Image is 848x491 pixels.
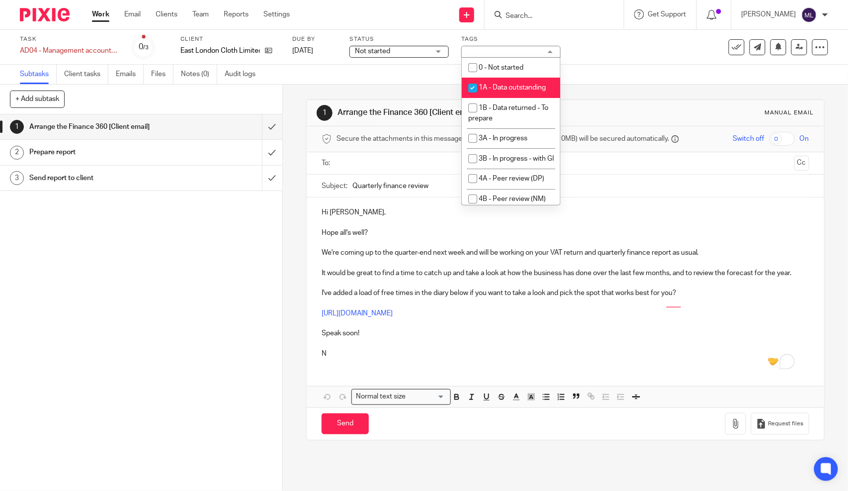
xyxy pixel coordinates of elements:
[322,228,809,238] p: Hope all's well?
[349,35,449,43] label: Status
[292,47,313,54] span: [DATE]
[151,65,173,84] a: Files
[224,9,249,19] a: Reports
[20,65,57,84] a: Subtasks
[143,45,149,50] small: /3
[505,12,594,21] input: Search
[733,134,764,144] span: Switch off
[322,181,347,191] label: Subject:
[322,248,809,258] p: We're coming up to the quarter-end next week and will be working on your VAT return and quarterly...
[337,134,669,144] span: Secure the attachments in this message. Files exceeding the size limit (10MB) will be secured aut...
[225,65,263,84] a: Audit logs
[322,158,333,168] label: To:
[317,105,333,121] div: 1
[322,207,809,217] p: Hi [PERSON_NAME],
[354,392,408,402] span: Normal text size
[263,9,290,19] a: Settings
[92,9,109,19] a: Work
[10,120,24,134] div: 1
[648,11,686,18] span: Get Support
[20,35,119,43] label: Task
[800,134,809,144] span: On
[29,171,178,186] h1: Send report to client
[10,146,24,160] div: 2
[765,109,814,117] div: Manual email
[20,46,119,56] div: AD04 - Management accounts (quarterly) - [DATE]
[322,268,809,278] p: It would be great to find a time to catch up and take a look at how the business has done over th...
[192,9,209,19] a: Team
[307,197,824,366] div: To enrich screen reader interactions, please activate Accessibility in Grammarly extension settings
[29,119,178,134] h1: Arrange the Finance 360 [Client email]
[322,413,369,435] input: Send
[479,84,546,91] span: 1A - Data outstanding
[29,145,178,160] h1: Prepare report
[355,48,390,55] span: Not started
[479,135,527,142] span: 3A - In progress
[180,46,260,56] p: East London Cloth Limited
[322,310,393,317] a: [URL][DOMAIN_NAME]
[479,175,544,182] span: 4A - Peer review (DP)
[801,7,817,23] img: svg%3E
[479,196,546,202] span: 4B - Peer review (NM)
[10,91,65,107] button: + Add subtask
[794,156,809,171] button: Cc
[768,420,804,428] span: Request files
[20,46,119,56] div: AD04 - Management accounts (quarterly) - August 31, 2025
[479,64,523,71] span: 0 - Not started
[156,9,177,19] a: Clients
[751,413,809,435] button: Request files
[338,107,587,118] h1: Arrange the Finance 360 [Client email]
[64,65,108,84] a: Client tasks
[10,171,24,185] div: 3
[409,392,445,402] input: Search for option
[351,389,451,404] div: Search for option
[479,155,554,162] span: 3B - In progress - with GI
[20,8,70,21] img: Pixie
[180,35,280,43] label: Client
[181,65,217,84] a: Notes (0)
[468,104,548,122] span: 1B - Data returned - To prepare
[139,41,149,53] div: 0
[461,35,561,43] label: Tags
[322,288,809,298] p: I've added a load of free times in the diary below if you want to take a look and pick the spot t...
[116,65,144,84] a: Emails
[124,9,141,19] a: Email
[292,35,337,43] label: Due by
[322,349,809,359] p: N
[322,328,809,338] p: Speak soon!
[742,9,796,19] p: [PERSON_NAME]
